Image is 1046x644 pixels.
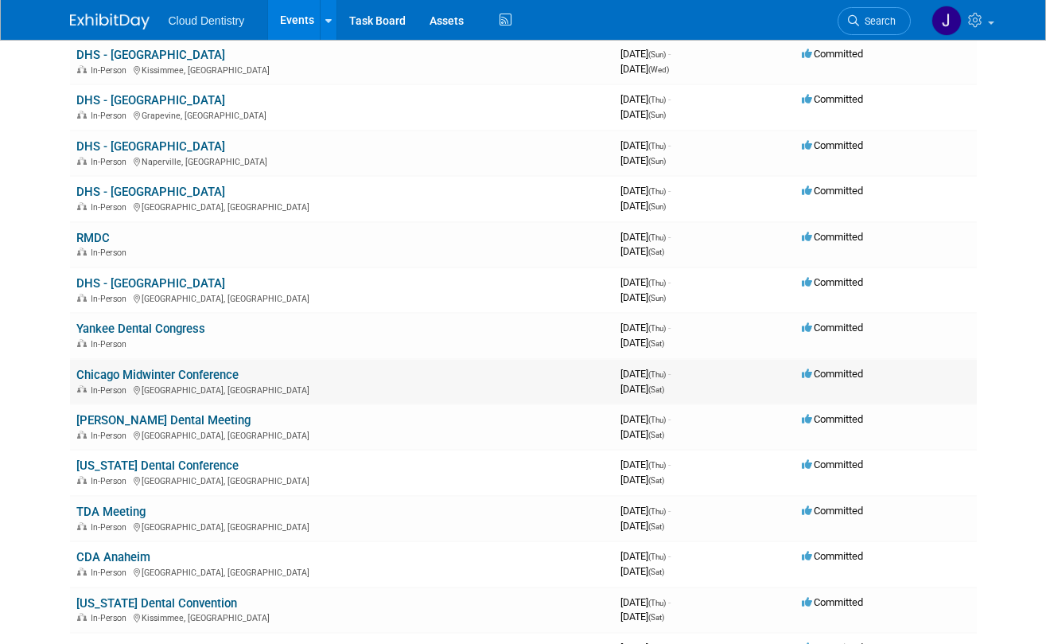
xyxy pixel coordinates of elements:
[76,459,239,473] a: [US_STATE] Dental Conference
[76,428,608,441] div: [GEOGRAPHIC_DATA], [GEOGRAPHIC_DATA]
[76,276,225,291] a: DHS - [GEOGRAPHIC_DATA]
[620,550,671,562] span: [DATE]
[802,139,863,151] span: Committed
[620,231,671,243] span: [DATE]
[668,48,671,60] span: -
[648,385,664,394] span: (Sat)
[802,48,863,60] span: Committed
[648,568,664,576] span: (Sat)
[76,231,110,245] a: RMDC
[648,522,664,531] span: (Sat)
[648,187,666,196] span: (Thu)
[76,520,608,533] div: [GEOGRAPHIC_DATA], [GEOGRAPHIC_DATA]
[668,596,671,608] span: -
[620,93,671,105] span: [DATE]
[648,552,666,561] span: (Thu)
[802,596,863,608] span: Committed
[76,63,608,76] div: Kissimmee, [GEOGRAPHIC_DATA]
[620,276,671,288] span: [DATE]
[668,93,671,105] span: -
[648,507,666,516] span: (Thu)
[648,416,666,424] span: (Thu)
[802,505,863,517] span: Committed
[77,568,87,576] img: In-Person Event
[648,248,664,256] span: (Sat)
[668,368,671,380] span: -
[648,50,666,59] span: (Sun)
[76,185,225,199] a: DHS - [GEOGRAPHIC_DATA]
[620,200,666,212] span: [DATE]
[77,613,87,621] img: In-Person Event
[620,322,671,334] span: [DATE]
[648,279,666,287] span: (Thu)
[76,108,608,121] div: Grapevine, [GEOGRAPHIC_DATA]
[802,368,863,380] span: Committed
[620,596,671,608] span: [DATE]
[802,231,863,243] span: Committed
[77,157,87,165] img: In-Person Event
[620,291,666,303] span: [DATE]
[77,522,87,530] img: In-Person Event
[76,474,608,486] div: [GEOGRAPHIC_DATA], [GEOGRAPHIC_DATA]
[648,65,669,74] span: (Wed)
[76,368,239,382] a: Chicago Midwinter Conference
[802,550,863,562] span: Committed
[648,294,666,302] span: (Sun)
[802,276,863,288] span: Committed
[76,291,608,304] div: [GEOGRAPHIC_DATA], [GEOGRAPHIC_DATA]
[91,522,131,533] span: In-Person
[77,476,87,484] img: In-Person Event
[802,322,863,334] span: Committed
[668,322,671,334] span: -
[620,505,671,517] span: [DATE]
[620,337,664,349] span: [DATE]
[77,65,87,73] img: In-Person Event
[91,248,131,258] span: In-Person
[91,476,131,486] span: In-Person
[620,459,671,470] span: [DATE]
[77,385,87,393] img: In-Person Event
[620,611,664,623] span: [DATE]
[77,431,87,439] img: In-Person Event
[802,459,863,470] span: Committed
[620,383,664,395] span: [DATE]
[620,413,671,425] span: [DATE]
[620,520,664,532] span: [DATE]
[91,65,131,76] span: In-Person
[859,15,896,27] span: Search
[91,157,131,167] span: In-Person
[76,596,237,611] a: [US_STATE] Dental Convention
[648,613,664,622] span: (Sat)
[648,324,666,333] span: (Thu)
[648,157,666,166] span: (Sun)
[76,48,225,62] a: DHS - [GEOGRAPHIC_DATA]
[648,431,664,439] span: (Sat)
[91,613,131,623] span: In-Person
[668,413,671,425] span: -
[91,385,131,396] span: In-Person
[91,431,131,441] span: In-Person
[169,14,245,27] span: Cloud Dentistry
[648,370,666,379] span: (Thu)
[77,111,87,119] img: In-Person Event
[70,14,150,29] img: ExhibitDay
[668,139,671,151] span: -
[91,294,131,304] span: In-Person
[76,139,225,154] a: DHS - [GEOGRAPHIC_DATA]
[668,231,671,243] span: -
[77,294,87,302] img: In-Person Event
[91,568,131,578] span: In-Person
[76,413,251,427] a: [PERSON_NAME] Dental Meeting
[648,233,666,242] span: (Thu)
[620,245,664,257] span: [DATE]
[620,108,666,120] span: [DATE]
[802,185,863,197] span: Committed
[668,550,671,562] span: -
[668,505,671,517] span: -
[620,368,671,380] span: [DATE]
[76,550,150,564] a: CDA Anaheim
[648,142,666,150] span: (Thu)
[77,202,87,210] img: In-Person Event
[648,476,664,485] span: (Sat)
[802,413,863,425] span: Committed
